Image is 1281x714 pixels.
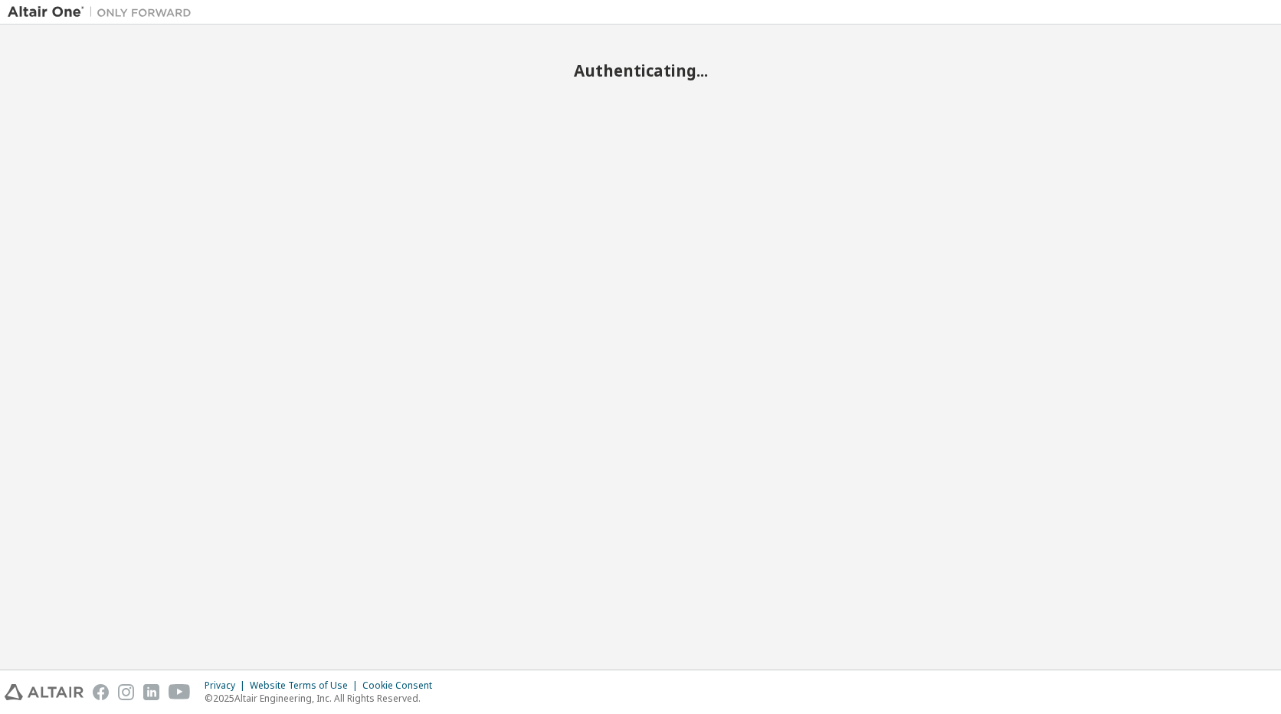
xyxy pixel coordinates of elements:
[93,684,109,700] img: facebook.svg
[8,5,199,20] img: Altair One
[5,684,84,700] img: altair_logo.svg
[205,680,250,692] div: Privacy
[250,680,362,692] div: Website Terms of Use
[169,684,191,700] img: youtube.svg
[8,61,1273,80] h2: Authenticating...
[205,692,441,705] p: © 2025 Altair Engineering, Inc. All Rights Reserved.
[143,684,159,700] img: linkedin.svg
[362,680,441,692] div: Cookie Consent
[118,684,134,700] img: instagram.svg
